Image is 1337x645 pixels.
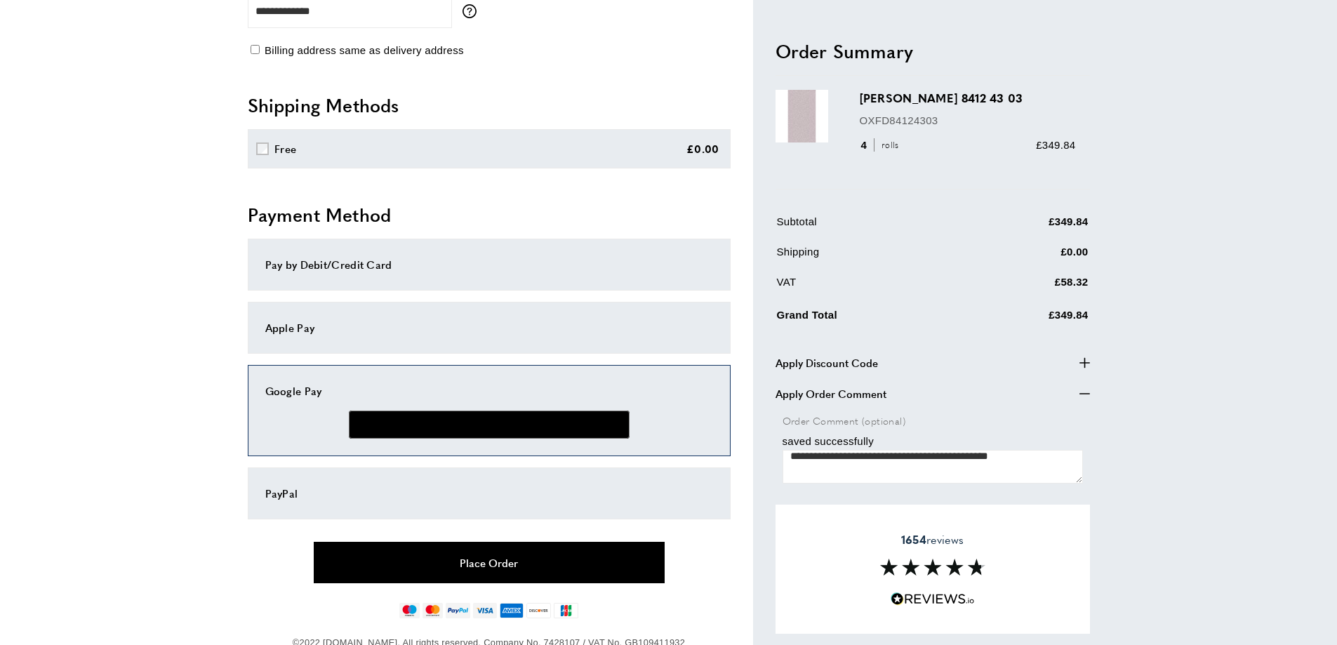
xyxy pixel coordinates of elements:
button: More information [463,4,484,18]
img: discover [526,603,551,618]
div: PayPal [265,485,713,502]
button: Place Order [314,542,665,583]
img: visa [473,603,496,618]
td: £0.00 [966,243,1089,270]
div: 4 [860,136,904,153]
p: OXFD84124303 [860,112,1076,128]
td: £349.84 [966,303,1089,333]
img: mastercard [423,603,443,618]
span: Apply Discount Code [776,354,878,371]
span: Apply Order Comment [776,385,886,401]
button: Buy with GPay [349,411,630,439]
td: £349.84 [966,213,1089,240]
strong: 1654 [901,531,926,547]
h2: Payment Method [248,202,731,227]
span: rolls [874,138,903,152]
h2: Shipping Methods [248,93,731,118]
div: Pay by Debit/Credit Card [265,256,713,273]
span: Billing address same as delivery address [265,44,464,56]
label: Order Comment (optional) [783,412,1083,427]
img: Abigail OXFD 8412 43 03 [776,90,828,142]
img: jcb [554,603,578,618]
td: Subtotal [777,213,965,240]
td: £58.32 [966,273,1089,300]
h3: [PERSON_NAME] 8412 43 03 [860,90,1076,106]
td: VAT [777,273,965,300]
img: Reviews.io 5 stars [891,592,975,606]
div: Free [274,140,296,157]
input: Billing address same as delivery address [251,45,260,54]
div: £0.00 [686,140,719,157]
span: reviews [901,533,964,547]
img: maestro [399,603,420,618]
td: Grand Total [777,303,965,333]
span: £349.84 [1036,138,1075,150]
img: american-express [500,603,524,618]
h2: Order Summary [776,38,1090,63]
div: Google Pay [265,383,713,399]
td: Shipping [777,243,965,270]
span: saved successfully [783,435,874,447]
img: paypal [446,603,470,618]
img: Reviews section [880,559,985,576]
div: Apple Pay [265,319,713,336]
